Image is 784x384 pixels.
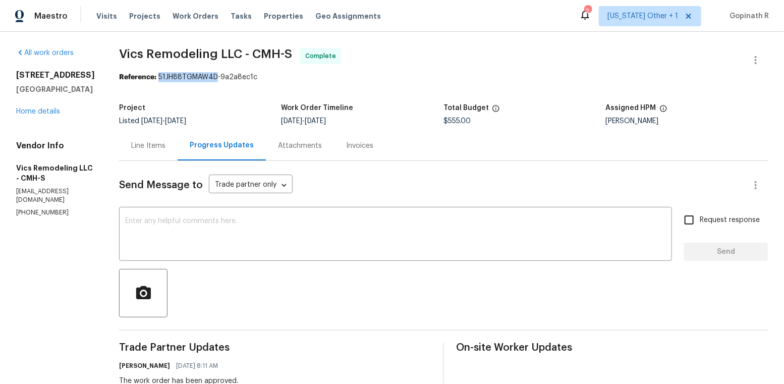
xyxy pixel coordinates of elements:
span: [DATE] 8:11 AM [176,361,218,371]
span: Geo Assignments [315,11,381,21]
span: Vics Remodeling LLC - CMH-S [119,48,292,60]
span: - [141,118,186,125]
h4: Vendor Info [16,141,95,151]
span: Gopinath R [725,11,769,21]
span: Listed [119,118,186,125]
p: [EMAIL_ADDRESS][DOMAIN_NAME] [16,187,95,204]
h5: [GEOGRAPHIC_DATA] [16,84,95,94]
div: Attachments [278,141,322,151]
div: 2 [584,6,591,16]
span: Projects [129,11,160,21]
span: Trade Partner Updates [119,343,431,353]
span: On-site Worker Updates [456,343,768,353]
div: Progress Updates [190,140,254,150]
span: $555.00 [443,118,471,125]
span: Maestro [34,11,68,21]
span: Request response [700,215,760,226]
span: [DATE] [282,118,303,125]
h5: Assigned HPM [606,104,656,112]
span: Tasks [231,13,252,20]
div: [PERSON_NAME] [606,118,768,125]
span: [US_STATE] Other + 1 [607,11,678,21]
span: Work Orders [173,11,218,21]
div: Trade partner only [209,177,293,194]
span: Send Message to [119,180,203,190]
b: Reference: [119,74,156,81]
span: Visits [96,11,117,21]
h5: Project [119,104,145,112]
a: All work orders [16,49,74,57]
span: The total cost of line items that have been proposed by Opendoor. This sum includes line items th... [492,104,500,118]
div: Line Items [131,141,165,151]
span: - [282,118,326,125]
p: [PHONE_NUMBER] [16,208,95,217]
span: The hpm assigned to this work order. [659,104,667,118]
h2: [STREET_ADDRESS] [16,70,95,80]
h5: Work Order Timeline [282,104,354,112]
span: Complete [305,51,340,61]
h5: Vics Remodeling LLC - CMH-S [16,163,95,183]
a: Home details [16,108,60,115]
div: 51JH88TGMAW4D-9a2a8ec1c [119,72,768,82]
span: Properties [264,11,303,21]
span: [DATE] [165,118,186,125]
div: Invoices [346,141,373,151]
h5: Total Budget [443,104,489,112]
span: [DATE] [305,118,326,125]
span: [DATE] [141,118,162,125]
h6: [PERSON_NAME] [119,361,170,371]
